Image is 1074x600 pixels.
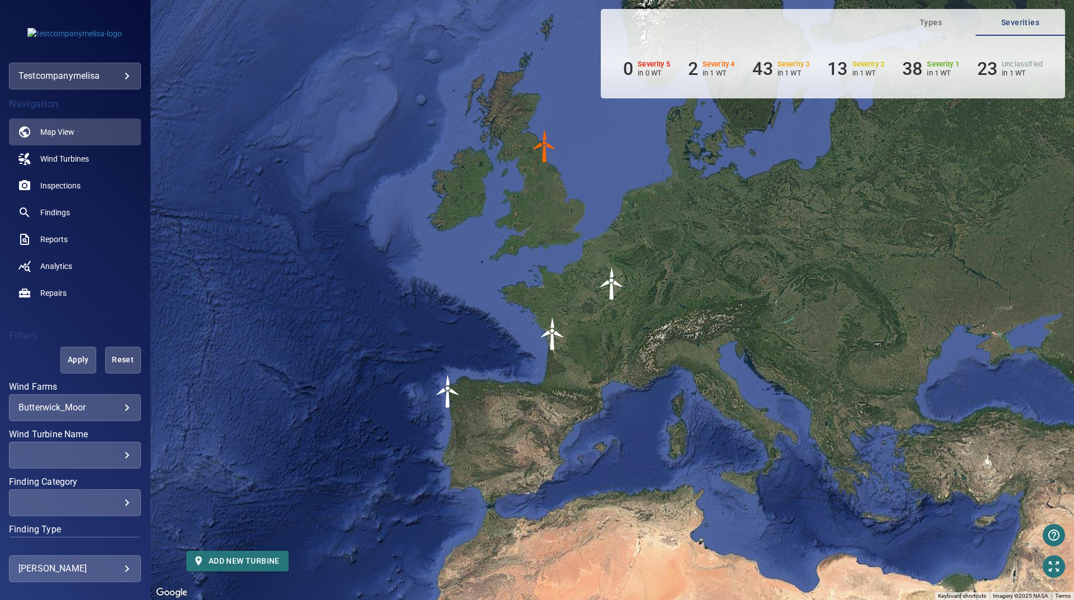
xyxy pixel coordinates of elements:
h4: Filters [9,330,141,341]
p: in 0 WT [638,69,670,77]
a: map active [9,119,141,145]
a: Terms (opens in new tab) [1055,593,1071,599]
span: Inspections [40,180,81,191]
div: Finding Category [9,489,141,516]
li: Severity 4 [688,58,735,79]
li: Severity Unclassified [977,58,1043,79]
div: [PERSON_NAME] [18,560,131,578]
h6: 38 [902,58,922,79]
a: windturbines noActive [9,145,141,172]
img: windFarmIconCat4.svg [528,129,562,163]
span: Imagery ©2025 NASA [993,593,1048,599]
a: repairs noActive [9,280,141,306]
h6: 13 [827,58,847,79]
span: Analytics [40,261,72,272]
label: Wind Turbine Name [9,430,141,439]
span: Reports [40,234,68,245]
span: Add new turbine [195,554,280,568]
span: Wind Turbines [40,153,89,164]
div: Wind Turbine Name [9,442,141,469]
p: in 1 WT [778,69,810,77]
span: Types [893,16,969,30]
img: windFarmIcon.svg [431,375,465,408]
a: inspections noActive [9,172,141,199]
img: Google [153,585,190,600]
span: Severities [982,16,1058,30]
img: windFarmIcon.svg [595,267,629,300]
span: Reset [119,353,127,367]
h6: 2 [688,58,698,79]
label: Wind Farms [9,382,141,391]
li: Severity 3 [752,58,809,79]
gmp-advanced-marker: Test1 [595,267,629,300]
p: in 1 WT [1002,69,1043,77]
p: in 1 WT [703,69,735,77]
button: Reset [105,347,141,374]
a: Open this area in Google Maps (opens a new window) [153,585,190,600]
a: analytics noActive [9,253,141,280]
button: Apply [60,347,96,374]
h6: Unclassified [1002,60,1043,68]
p: in 1 WT [927,69,959,77]
li: Severity 5 [623,58,670,79]
li: Severity 1 [902,58,959,79]
span: Map View [40,126,74,138]
h6: 43 [752,58,772,79]
div: Finding Type [9,537,141,564]
div: testcompanymelisa [9,63,141,89]
h6: 0 [623,58,633,79]
h6: Severity 1 [927,60,959,68]
h4: Navigation [9,98,141,110]
div: testcompanymelisa [18,67,131,85]
div: Butterwick_Moor [18,402,131,413]
gmp-advanced-marker: test1 [431,375,465,408]
span: Apply [74,353,82,367]
h6: Severity 4 [703,60,735,68]
img: windFarmIcon.svg [536,317,569,351]
h6: Severity 2 [852,60,885,68]
div: Wind Farms [9,394,141,421]
h6: Severity 3 [778,60,810,68]
button: Keyboard shortcuts [938,592,986,600]
p: in 1 WT [852,69,885,77]
span: Repairs [40,287,67,299]
gmp-advanced-marker: WTG_4 [528,129,562,163]
a: findings noActive [9,199,141,226]
gmp-advanced-marker: test-1_0 [536,317,569,351]
h6: 23 [977,58,997,79]
button: Add new turbine [186,551,289,571]
label: Finding Type [9,525,141,534]
img: testcompanymelisa-logo [27,28,122,39]
label: Finding Category [9,478,141,486]
h6: Severity 5 [638,60,670,68]
li: Severity 2 [827,58,884,79]
a: reports noActive [9,226,141,253]
span: Findings [40,207,70,218]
